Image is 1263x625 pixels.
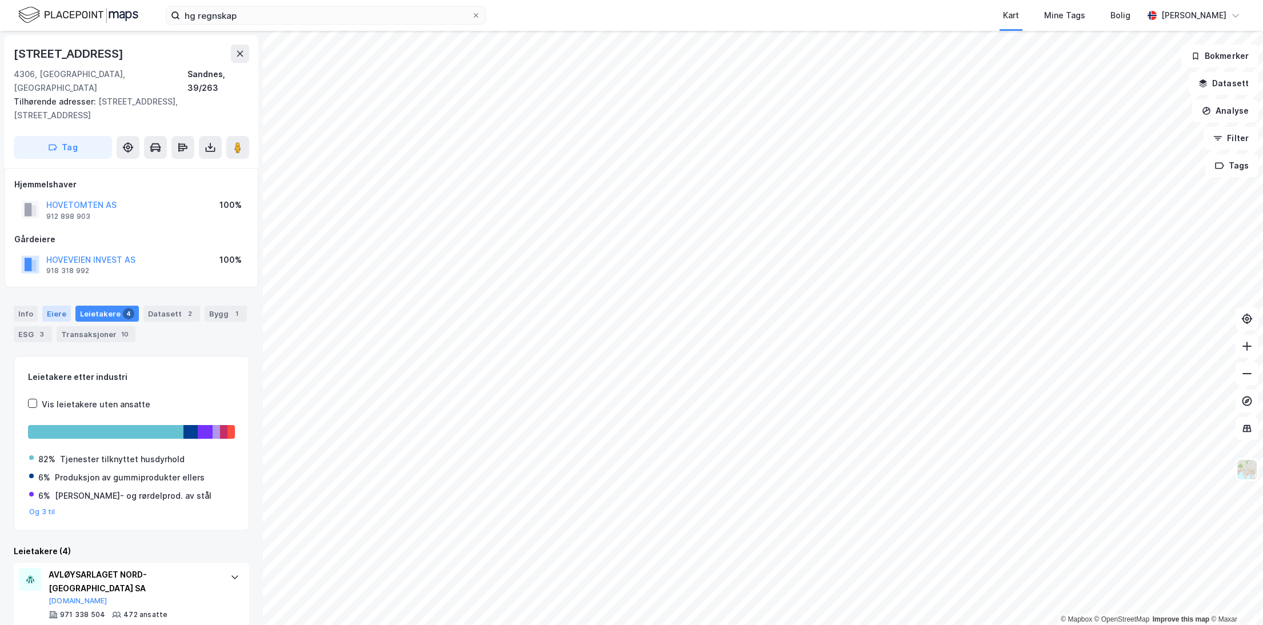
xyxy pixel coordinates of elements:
[1206,570,1263,625] iframe: Chat Widget
[14,306,38,322] div: Info
[184,308,195,319] div: 2
[49,568,219,595] div: AVLØYSARLAGET NORD-[GEOGRAPHIC_DATA] SA
[55,489,211,503] div: [PERSON_NAME]- og rørdelprod. av stål
[231,308,242,319] div: 1
[1094,615,1150,623] a: OpenStreetMap
[1204,127,1258,150] button: Filter
[1044,9,1085,22] div: Mine Tags
[143,306,200,322] div: Datasett
[1181,45,1258,67] button: Bokmerker
[1153,615,1209,623] a: Improve this map
[60,452,185,466] div: Tjenester tilknyttet husdyrhold
[49,596,107,606] button: [DOMAIN_NAME]
[38,452,55,466] div: 82%
[1003,9,1019,22] div: Kart
[14,326,52,342] div: ESG
[219,253,242,267] div: 100%
[1161,9,1226,22] div: [PERSON_NAME]
[36,328,47,340] div: 3
[29,507,55,516] button: Og 3 til
[55,471,205,484] div: Produksjon av gummiprodukter ellers
[14,544,249,558] div: Leietakere (4)
[1236,459,1258,480] img: Z
[1192,99,1258,122] button: Analyse
[60,610,105,619] div: 971 338 504
[123,308,134,319] div: 4
[1205,154,1258,177] button: Tags
[14,97,98,106] span: Tilhørende adresser:
[123,610,167,619] div: 472 ansatte
[187,67,249,95] div: Sandnes, 39/263
[119,328,131,340] div: 10
[1061,615,1092,623] a: Mapbox
[14,45,126,63] div: [STREET_ADDRESS]
[38,471,50,484] div: 6%
[1110,9,1130,22] div: Bolig
[1206,570,1263,625] div: Kontrollprogram for chat
[38,489,50,503] div: 6%
[14,67,187,95] div: 4306, [GEOGRAPHIC_DATA], [GEOGRAPHIC_DATA]
[18,5,138,25] img: logo.f888ab2527a4732fd821a326f86c7f29.svg
[219,198,242,212] div: 100%
[1189,72,1258,95] button: Datasett
[14,136,112,159] button: Tag
[14,95,240,122] div: [STREET_ADDRESS], [STREET_ADDRESS]
[46,212,90,221] div: 912 898 903
[14,233,249,246] div: Gårdeiere
[42,306,71,322] div: Eiere
[57,326,135,342] div: Transaksjoner
[42,398,150,411] div: Vis leietakere uten ansatte
[28,370,235,384] div: Leietakere etter industri
[14,178,249,191] div: Hjemmelshaver
[46,266,89,275] div: 918 318 992
[180,7,471,24] input: Søk på adresse, matrikkel, gårdeiere, leietakere eller personer
[205,306,247,322] div: Bygg
[75,306,139,322] div: Leietakere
